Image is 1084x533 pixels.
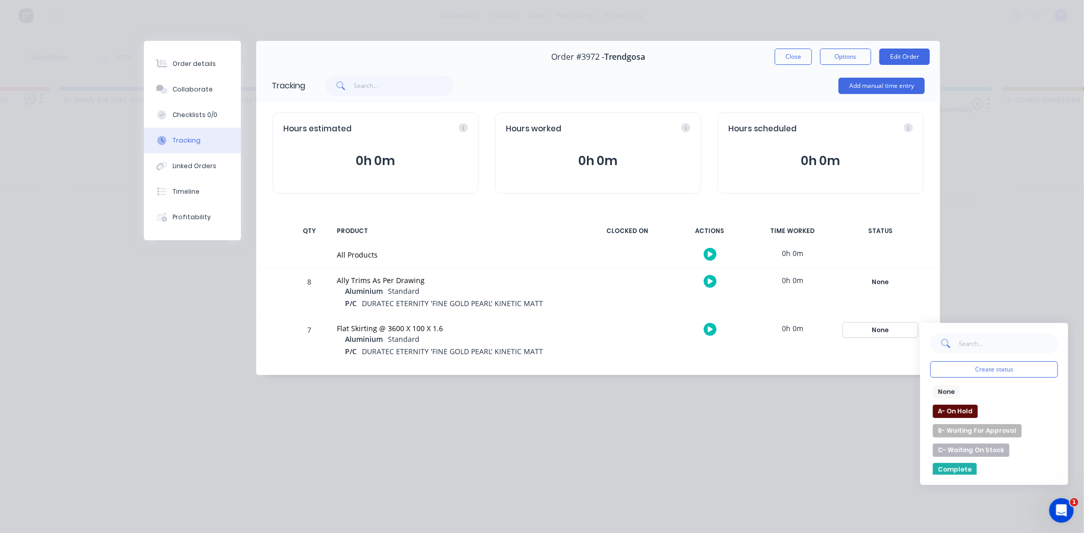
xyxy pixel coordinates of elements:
[933,424,1022,437] button: B- Waiting For Approval
[283,123,352,135] span: Hours estimated
[933,405,978,418] button: A- On Hold
[879,49,930,65] button: Edit Order
[294,270,325,316] div: 8
[388,334,420,344] span: Standard
[337,275,577,286] div: Ally Trims As Per Drawing
[173,187,200,196] div: Timeline
[354,76,454,96] input: Search...
[294,318,325,364] div: 7
[672,220,748,242] div: ACTIONS
[173,136,201,145] div: Tracking
[844,275,917,289] div: None
[551,52,604,62] span: Order #3972 -
[604,52,645,62] span: Trendgosa
[843,323,918,337] button: None
[933,444,1009,457] button: C- Waiting On Stock
[173,85,213,94] div: Collaborate
[839,78,925,94] button: Add manual time entry
[283,151,468,171] button: 0h 0m
[345,298,357,309] span: P/C
[331,220,583,242] div: PRODUCT
[837,220,924,242] div: STATUS
[345,286,383,296] span: Aluminium
[144,77,241,102] button: Collaborate
[144,204,241,230] button: Profitability
[1049,498,1074,523] iframe: Intercom live chat
[144,179,241,204] button: Timeline
[144,51,241,77] button: Order details
[362,298,543,308] span: DURATEC ETERNITY 'FINE GOLD PEARL' KINETIC MATT
[337,323,577,334] div: Flat Skirting @ 3600 X 100 X 1.6
[754,317,831,340] div: 0h 0m
[820,49,871,65] button: Options
[589,220,666,242] div: CLOCKED ON
[933,385,960,399] button: None
[345,346,357,357] span: P/C
[728,151,913,171] button: 0h 0m
[933,463,977,476] button: Complete
[173,161,216,171] div: Linked Orders
[294,220,325,242] div: QTY
[930,361,1058,378] button: Create status
[144,102,241,128] button: Checklists 0/0
[843,275,918,289] button: None
[506,151,691,171] button: 0h 0m
[345,334,383,344] span: Aluminium
[388,286,420,296] span: Standard
[173,59,216,68] div: Order details
[754,220,831,242] div: TIME WORKED
[173,110,217,120] div: Checklists 0/0
[144,128,241,153] button: Tracking
[506,123,561,135] span: Hours worked
[272,80,305,92] div: Tracking
[754,269,831,292] div: 0h 0m
[754,242,831,265] div: 0h 0m
[362,346,543,356] span: DURATEC ETERNITY 'FINE GOLD PEARL' KINETIC MATT
[958,333,1058,354] input: Search...
[173,213,211,222] div: Profitability
[728,123,797,135] span: Hours scheduled
[1070,498,1078,506] span: 1
[844,323,917,337] div: None
[775,49,812,65] button: Close
[144,153,241,179] button: Linked Orders
[337,249,577,260] div: All Products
